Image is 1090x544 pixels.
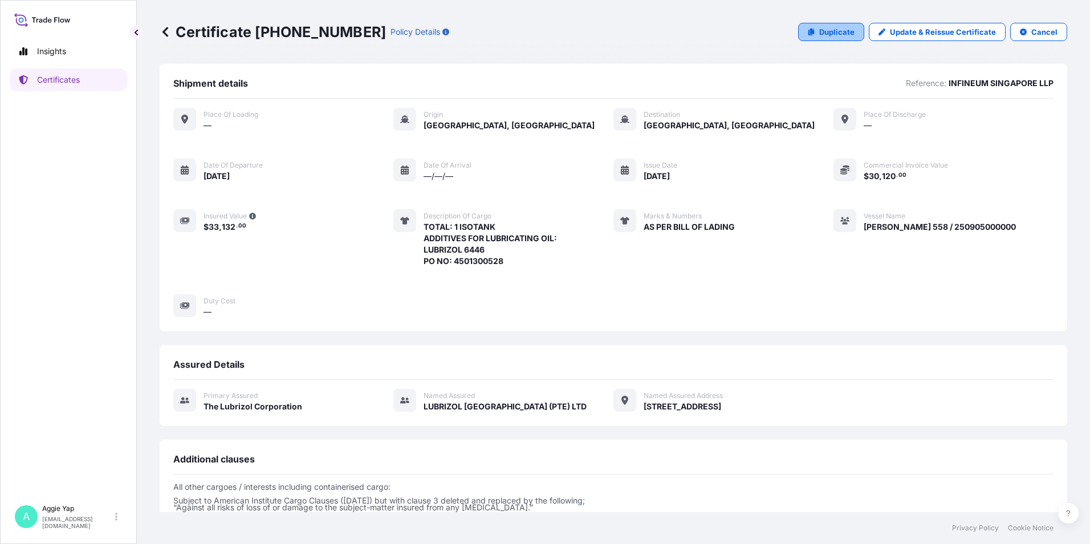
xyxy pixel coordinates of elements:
[173,78,248,89] span: Shipment details
[10,40,127,63] a: Insights
[952,523,999,533] a: Privacy Policy
[644,212,702,221] span: Marks & Numbers
[644,170,670,182] span: [DATE]
[204,223,209,231] span: $
[1031,26,1058,38] p: Cancel
[898,173,906,177] span: 00
[890,26,996,38] p: Update & Reissue Certificate
[644,161,677,170] span: Issue Date
[644,110,680,119] span: Destination
[204,297,235,306] span: Duty Cost
[160,23,386,41] p: Certificate [PHONE_NUMBER]
[798,23,864,41] a: Duplicate
[869,172,879,180] span: 30
[906,78,946,89] p: Reference:
[204,120,212,131] span: —
[23,511,30,522] span: A
[864,172,869,180] span: $
[219,223,222,231] span: ,
[424,212,491,221] span: Description of cargo
[896,173,898,177] span: .
[864,120,872,131] span: —
[238,224,246,228] span: 00
[424,161,471,170] span: Date of arrival
[1010,23,1067,41] button: Cancel
[644,391,723,400] span: Named Assured Address
[424,170,453,182] span: —/—/—
[173,453,255,465] span: Additional clauses
[204,212,247,221] span: Insured Value
[644,221,735,233] span: AS PER BILL OF LADING
[222,223,235,231] span: 132
[42,504,113,513] p: Aggie Yap
[37,46,66,57] p: Insights
[864,110,926,119] span: Place of discharge
[204,391,258,400] span: Primary assured
[37,74,80,86] p: Certificates
[204,161,263,170] span: Date of departure
[424,221,557,267] span: TOTAL: 1 ISOTANK ADDITIVES FOR LUBRICATING OIL: LUBRIZOL 6446 PO NO: 4501300528
[424,110,443,119] span: Origin
[819,26,855,38] p: Duplicate
[173,484,1054,511] p: All other cargoes / interests including containerised cargo: Subject to American Institute Cargo ...
[236,224,238,228] span: .
[424,120,595,131] span: [GEOGRAPHIC_DATA], [GEOGRAPHIC_DATA]
[10,68,127,91] a: Certificates
[879,172,882,180] span: ,
[869,23,1006,41] a: Update & Reissue Certificate
[204,110,258,119] span: Place of Loading
[391,26,440,38] p: Policy Details
[42,515,113,529] p: [EMAIL_ADDRESS][DOMAIN_NAME]
[864,161,948,170] span: Commercial Invoice Value
[424,391,475,400] span: Named Assured
[209,223,219,231] span: 33
[204,170,230,182] span: [DATE]
[204,401,302,412] span: The Lubrizol Corporation
[644,120,815,131] span: [GEOGRAPHIC_DATA], [GEOGRAPHIC_DATA]
[1008,523,1054,533] a: Cookie Notice
[644,401,721,412] span: [STREET_ADDRESS]
[864,212,905,221] span: Vessel Name
[204,306,212,318] span: —
[173,359,245,370] span: Assured Details
[882,172,896,180] span: 120
[864,221,1016,233] span: [PERSON_NAME] 558 / 250905000000
[949,78,1054,89] p: INFINEUM SINGAPORE LLP
[424,401,587,412] span: LUBRIZOL [GEOGRAPHIC_DATA] (PTE) LTD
